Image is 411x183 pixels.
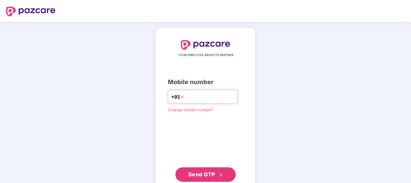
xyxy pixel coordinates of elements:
button: Send OTPdouble-right [175,167,236,182]
span: double-right [219,173,223,177]
img: logo [6,7,55,16]
a: Change mobile number? [168,107,213,112]
img: logo [181,40,230,50]
span: down [180,95,184,99]
div: Mobile number [168,77,243,87]
span: +91 [171,93,180,101]
span: Send OTP [188,171,215,178]
span: YOUR EMPLOYEE BENEFITS PARTNER [178,53,233,58]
